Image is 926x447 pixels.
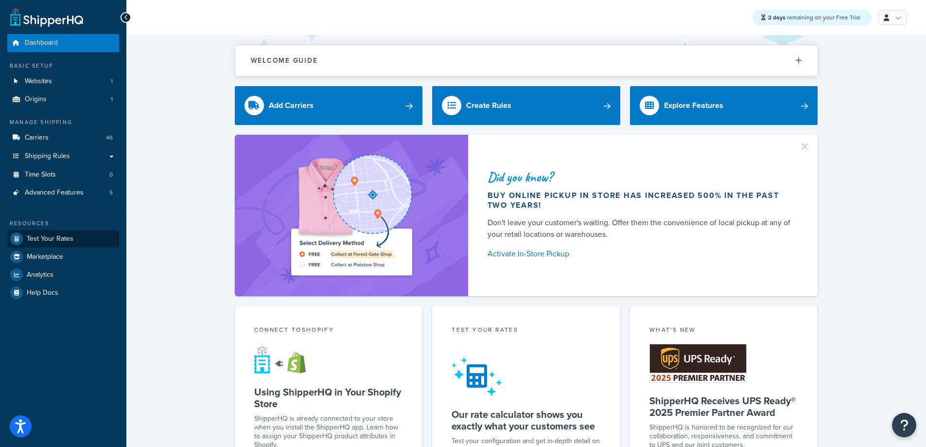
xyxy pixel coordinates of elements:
a: Add Carriers [235,86,423,125]
div: Test your rates [452,325,601,337]
div: Did you know? [488,170,795,184]
div: Basic Setup [7,62,119,70]
a: Websites1 [7,72,119,90]
a: Dashboard [7,34,119,52]
a: Marketplace [7,248,119,266]
span: 0 [109,171,113,179]
span: 1 [111,77,113,86]
button: Welcome Guide [235,45,818,76]
li: Carriers [7,129,119,147]
a: Advanced Features5 [7,184,119,202]
a: Origins1 [7,90,119,108]
a: Test Your Rates [7,230,119,248]
a: Carriers46 [7,129,119,147]
div: Connect to Shopify [254,325,403,337]
span: Shipping Rules [25,152,70,161]
img: connect-shq-shopify-9b9a8c5a.svg [254,345,315,374]
a: Time Slots0 [7,166,119,184]
div: Add Carriers [269,99,314,112]
span: Help Docs [27,289,58,297]
div: Explore Features [664,99,723,112]
a: Help Docs [7,284,119,302]
li: Time Slots [7,166,119,184]
img: ad-shirt-map-b0359fc47e01cab431d101c4b569394f6a03f54285957d908178d52f29eb9668.png [263,149,439,282]
span: Dashboard [25,39,58,47]
span: 46 [106,134,113,142]
button: Open Resource Center [892,413,916,437]
li: Websites [7,72,119,90]
a: Explore Features [630,86,818,125]
div: What's New [649,325,799,337]
h2: Welcome Guide [251,57,318,64]
h5: Using ShipperHQ in Your Shopify Store [254,386,403,410]
span: Websites [25,77,52,86]
div: Resources [7,219,119,228]
a: Analytics [7,266,119,284]
span: Origins [25,95,47,104]
span: Marketplace [27,253,63,261]
a: Shipping Rules [7,147,119,165]
div: Buy online pickup in store has increased 500% in the past two years! [488,191,795,210]
span: Time Slots [25,171,56,179]
div: Create Rules [466,99,511,112]
div: Manage Shipping [7,118,119,126]
a: Create Rules [432,86,620,125]
li: Advanced Features [7,184,119,202]
h5: Our rate calculator shows you exactly what your customers see [452,409,601,432]
span: Advanced Features [25,189,84,197]
span: remaining on your Free Trial [768,13,860,22]
span: Carriers [25,134,49,142]
div: Don't leave your customer's waiting. Offer them the convenience of local pickup at any of your re... [488,217,795,240]
span: 1 [111,95,113,104]
span: Test Your Rates [27,235,73,243]
a: Activate In-Store Pickup [488,247,795,261]
span: Analytics [27,271,53,279]
li: Origins [7,90,119,108]
span: 5 [109,189,113,197]
strong: 2 days [768,13,786,22]
h5: ShipperHQ Receives UPS Ready® 2025 Premier Partner Award [649,395,799,418]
